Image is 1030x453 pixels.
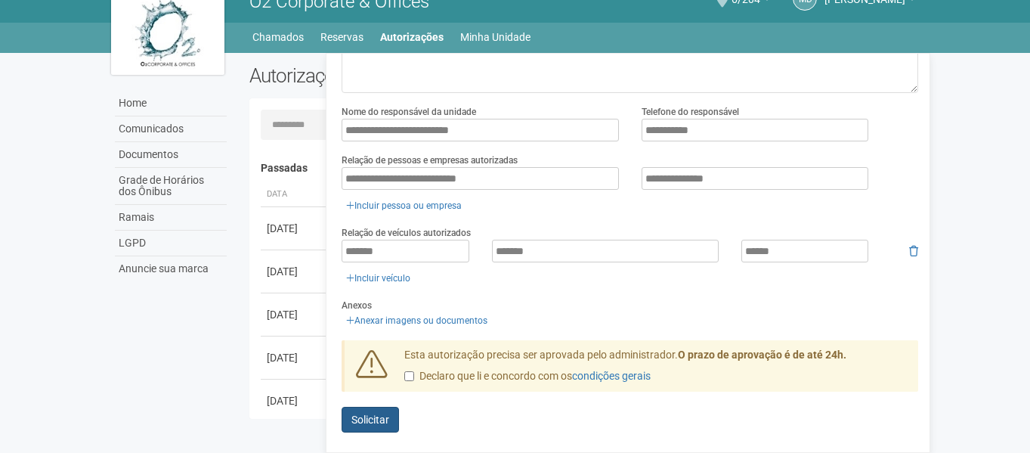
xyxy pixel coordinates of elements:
a: Minha Unidade [460,26,530,48]
button: Solicitar [342,407,399,433]
a: Anexar imagens ou documentos [342,312,492,329]
h4: Passadas [261,163,908,174]
a: Comunicados [115,116,227,142]
a: Ramais [115,205,227,231]
strong: O prazo de aprovação é de até 24h. [678,349,846,361]
h2: Autorizações [249,64,573,87]
i: Remover [909,246,918,256]
th: Data [261,182,329,207]
span: Solicitar [351,414,389,426]
a: Reservas [320,26,363,48]
a: Home [115,91,227,116]
a: Autorizações [380,26,444,48]
a: Grade de Horários dos Ônibus [115,168,227,205]
div: [DATE] [267,221,323,236]
a: LGPD [115,231,227,256]
a: Incluir veículo [342,270,415,287]
div: [DATE] [267,393,323,408]
div: Esta autorização precisa ser aprovada pelo administrador. [393,348,919,392]
input: Declaro que li e concordo com oscondições gerais [404,371,414,381]
a: Chamados [252,26,304,48]
label: Anexos [342,299,372,312]
div: [DATE] [267,264,323,279]
a: Anuncie sua marca [115,256,227,281]
div: [DATE] [267,307,323,322]
a: Incluir pessoa ou empresa [342,197,466,214]
div: [DATE] [267,350,323,365]
a: condições gerais [572,370,651,382]
label: Relação de veículos autorizados [342,226,471,240]
label: Nome do responsável da unidade [342,105,476,119]
label: Telefone do responsável [642,105,739,119]
label: Relação de pessoas e empresas autorizadas [342,154,518,167]
a: Documentos [115,142,227,168]
label: Declaro que li e concordo com os [404,369,651,384]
